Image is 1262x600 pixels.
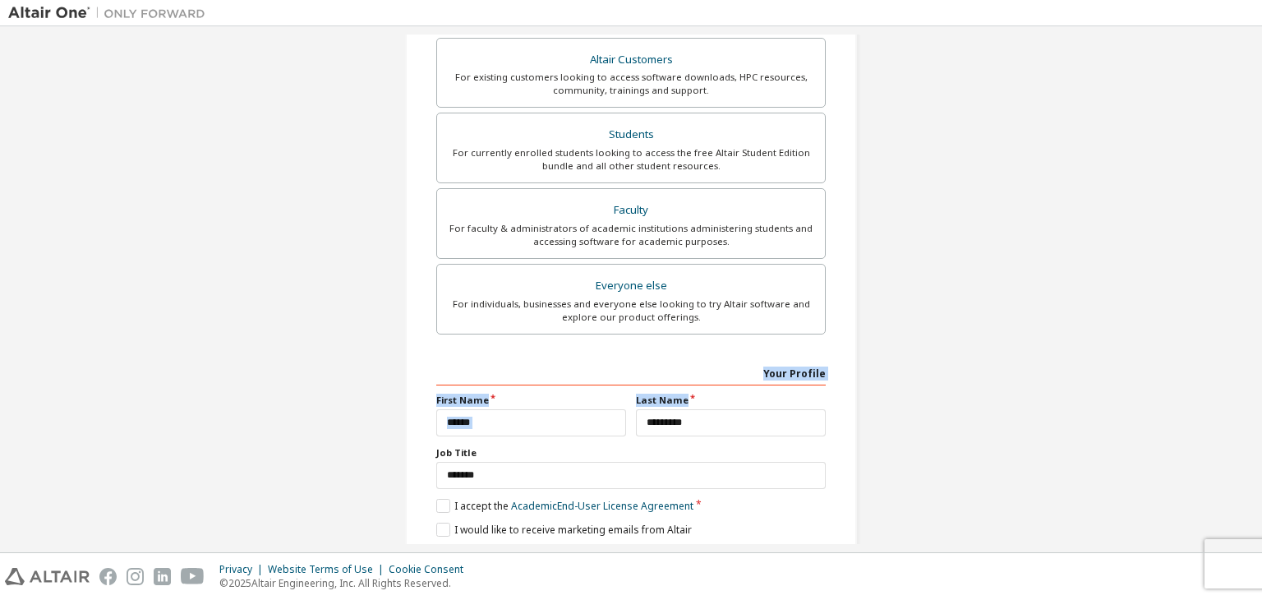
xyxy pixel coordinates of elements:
[389,563,473,576] div: Cookie Consent
[636,394,826,407] label: Last Name
[447,275,815,298] div: Everyone else
[181,568,205,585] img: youtube.svg
[447,71,815,97] div: For existing customers looking to access software downloads, HPC resources, community, trainings ...
[436,359,826,385] div: Your Profile
[219,576,473,590] p: © 2025 Altair Engineering, Inc. All Rights Reserved.
[447,222,815,248] div: For faculty & administrators of academic institutions administering students and accessing softwa...
[447,146,815,173] div: For currently enrolled students looking to access the free Altair Student Edition bundle and all ...
[447,48,815,72] div: Altair Customers
[436,499,693,513] label: I accept the
[5,568,90,585] img: altair_logo.svg
[511,499,693,513] a: Academic End-User License Agreement
[436,446,826,459] label: Job Title
[127,568,144,585] img: instagram.svg
[436,523,692,537] label: I would like to receive marketing emails from Altair
[8,5,214,21] img: Altair One
[447,199,815,222] div: Faculty
[219,563,268,576] div: Privacy
[447,123,815,146] div: Students
[268,563,389,576] div: Website Terms of Use
[447,298,815,324] div: For individuals, businesses and everyone else looking to try Altair software and explore our prod...
[154,568,171,585] img: linkedin.svg
[436,394,626,407] label: First Name
[99,568,117,585] img: facebook.svg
